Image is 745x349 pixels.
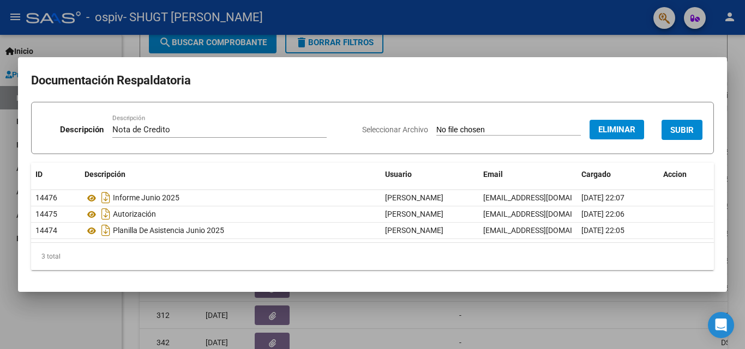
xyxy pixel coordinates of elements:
[60,124,104,136] p: Descripción
[31,163,80,186] datatable-header-cell: ID
[663,170,687,179] span: Accion
[577,163,659,186] datatable-header-cell: Cargado
[581,193,624,202] span: [DATE] 22:07
[85,205,376,223] div: Autorización
[598,125,635,134] span: Eliminar
[708,312,734,338] div: Open Intercom Messenger
[35,210,57,218] span: 14475
[35,226,57,235] span: 14474
[659,163,713,186] datatable-header-cell: Accion
[479,163,577,186] datatable-header-cell: Email
[385,226,443,235] span: [PERSON_NAME]
[385,193,443,202] span: [PERSON_NAME]
[99,205,113,223] i: Descargar documento
[670,125,694,135] span: SUBIR
[483,210,604,218] span: [EMAIL_ADDRESS][DOMAIN_NAME]
[31,70,714,91] h2: Documentación Respaldatoria
[35,170,43,179] span: ID
[80,163,381,186] datatable-header-cell: Descripción
[581,226,624,235] span: [DATE] 22:05
[85,189,376,206] div: Informe Junio 2025
[483,170,503,179] span: Email
[99,189,113,206] i: Descargar documento
[662,120,702,140] button: SUBIR
[483,226,604,235] span: [EMAIL_ADDRESS][DOMAIN_NAME]
[581,170,611,179] span: Cargado
[385,210,443,218] span: [PERSON_NAME]
[362,125,428,134] span: Seleccionar Archivo
[581,210,624,218] span: [DATE] 22:06
[85,170,125,179] span: Descripción
[590,120,644,139] button: Eliminar
[483,193,604,202] span: [EMAIL_ADDRESS][DOMAIN_NAME]
[381,163,479,186] datatable-header-cell: Usuario
[31,243,714,270] div: 3 total
[85,222,376,239] div: Planilla De Asistencia Junio 2025
[99,222,113,239] i: Descargar documento
[385,170,412,179] span: Usuario
[35,193,57,202] span: 14476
